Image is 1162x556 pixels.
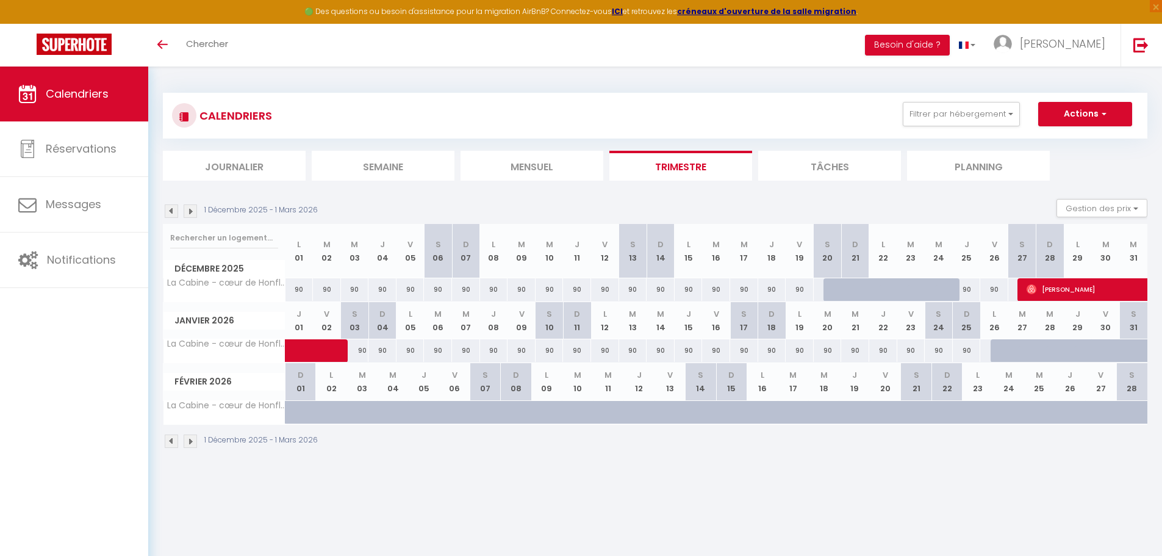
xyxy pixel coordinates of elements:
[814,339,842,362] div: 90
[712,239,720,250] abbr: M
[686,363,716,400] th: 14
[612,6,623,16] a: ICI
[380,239,385,250] abbr: J
[507,278,536,301] div: 90
[536,302,564,339] th: 10
[285,278,314,301] div: 90
[953,278,981,301] div: 90
[619,302,647,339] th: 13
[368,339,396,362] div: 90
[389,369,396,381] abbr: M
[424,224,452,278] th: 06
[897,339,925,362] div: 90
[935,239,942,250] abbr: M
[547,308,552,320] abbr: S
[368,224,396,278] th: 04
[313,278,341,301] div: 90
[761,369,764,381] abbr: L
[637,369,642,381] abbr: J
[1008,224,1036,278] th: 27
[1036,369,1043,381] abbr: M
[408,363,439,400] th: 05
[869,302,897,339] th: 22
[814,224,842,278] th: 20
[1119,224,1147,278] th: 31
[675,302,703,339] th: 15
[881,308,886,320] abbr: J
[1067,369,1072,381] abbr: J
[519,308,525,320] abbr: V
[953,339,981,362] div: 90
[396,224,425,278] th: 05
[865,35,950,56] button: Besoin d'aide ?
[647,302,675,339] th: 14
[170,227,278,249] input: Rechercher un logement...
[165,339,287,348] span: La Cabine - cœur de Honfleur - vue imprenable
[993,363,1024,400] th: 24
[341,278,369,301] div: 90
[163,151,306,181] li: Journalier
[461,151,603,181] li: Mensuel
[312,151,454,181] li: Semaine
[368,278,396,301] div: 90
[758,278,786,301] div: 90
[591,224,619,278] th: 12
[907,239,914,250] abbr: M
[531,363,562,400] th: 09
[1076,239,1080,250] abbr: L
[323,239,331,250] abbr: M
[936,308,941,320] abbr: S
[1005,369,1013,381] abbr: M
[480,224,508,278] th: 08
[1129,369,1135,381] abbr: S
[1133,37,1149,52] img: logout
[619,278,647,301] div: 90
[925,302,953,339] th: 24
[297,239,301,250] abbr: L
[165,278,287,287] span: La Cabine - cœur de Honfleur - vue imprenable
[619,224,647,278] th: 13
[396,278,425,301] div: 90
[655,363,685,400] th: 13
[452,224,480,278] th: 07
[976,369,980,381] abbr: L
[46,141,117,156] span: Réservations
[1020,36,1105,51] span: [PERSON_NAME]
[747,363,778,400] th: 16
[702,302,730,339] th: 16
[463,239,469,250] abbr: D
[368,302,396,339] th: 04
[346,363,377,400] th: 03
[1102,239,1110,250] abbr: M
[563,278,591,301] div: 90
[728,369,734,381] abbr: D
[869,339,897,362] div: 90
[953,224,981,278] th: 25
[545,369,548,381] abbr: L
[992,239,997,250] abbr: V
[730,339,758,362] div: 90
[177,24,237,67] a: Chercher
[907,151,1050,181] li: Planning
[624,363,655,400] th: 12
[316,363,346,400] th: 02
[667,369,673,381] abbr: V
[351,239,358,250] abbr: M
[298,369,304,381] abbr: D
[1119,302,1147,339] th: 31
[1130,239,1137,250] abbr: M
[931,363,962,400] th: 22
[563,339,591,362] div: 90
[953,302,981,339] th: 25
[714,308,719,320] abbr: V
[675,278,703,301] div: 90
[409,308,412,320] abbr: L
[814,302,842,339] th: 20
[452,339,480,362] div: 90
[716,363,747,400] th: 15
[536,339,564,362] div: 90
[852,308,859,320] abbr: M
[964,308,970,320] abbr: D
[452,278,480,301] div: 90
[698,369,703,381] abbr: S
